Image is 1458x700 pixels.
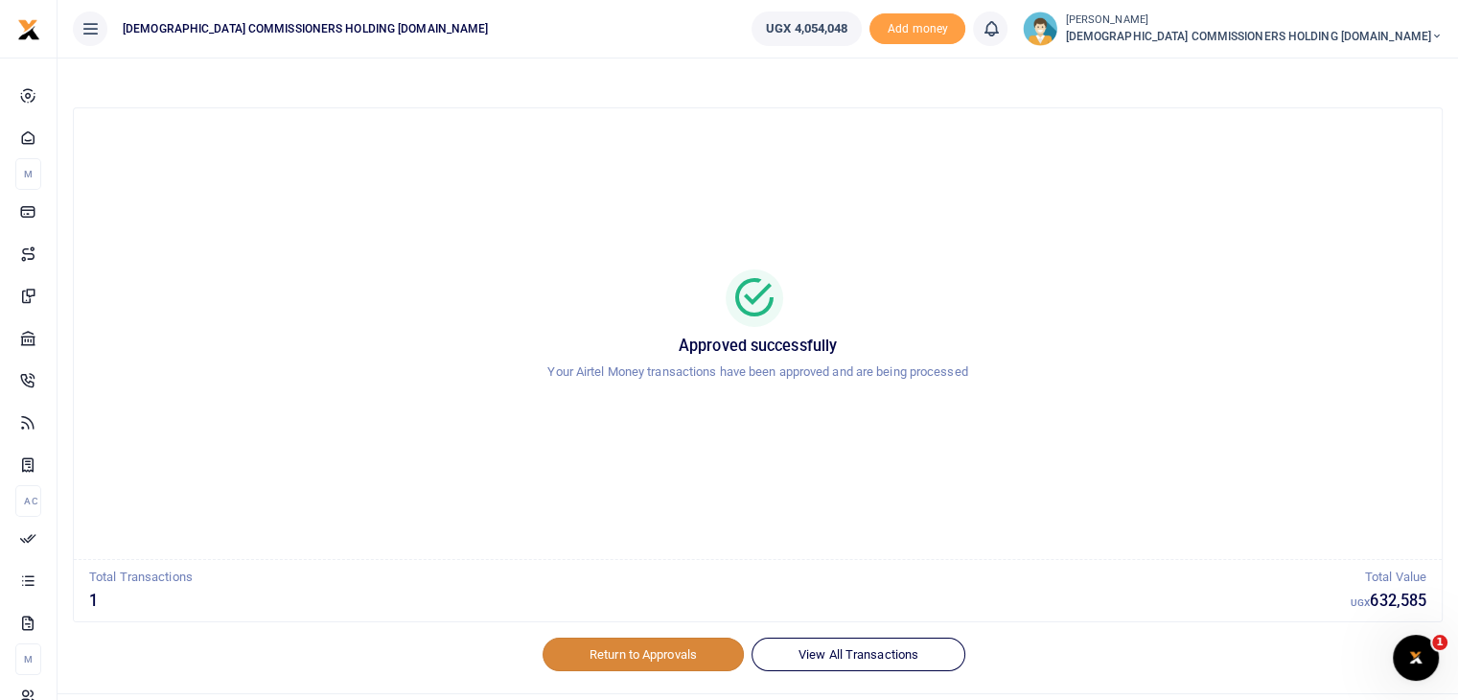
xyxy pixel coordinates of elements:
[97,337,1419,356] h5: Approved successfully
[17,21,40,35] a: logo-small logo-large logo-large
[543,638,744,670] a: Return to Approvals
[752,638,965,670] a: View All Transactions
[89,592,1351,611] h5: 1
[97,362,1419,383] p: Your Airtel Money transactions have been approved and are being processed
[744,12,869,46] li: Wallet ballance
[89,568,1351,588] p: Total Transactions
[15,643,41,675] li: M
[1065,28,1443,45] span: [DEMOGRAPHIC_DATA] COMMISSIONERS HOLDING [DOMAIN_NAME]
[15,158,41,190] li: M
[1393,635,1439,681] iframe: Intercom live chat
[869,20,965,35] a: Add money
[1432,635,1447,650] span: 1
[1351,592,1426,611] h5: 632,585
[17,18,40,41] img: logo-small
[752,12,862,46] a: UGX 4,054,048
[1065,12,1443,29] small: [PERSON_NAME]
[869,13,965,45] li: Toup your wallet
[1351,597,1370,608] small: UGX
[1023,12,1443,46] a: profile-user [PERSON_NAME] [DEMOGRAPHIC_DATA] COMMISSIONERS HOLDING [DOMAIN_NAME]
[115,20,496,37] span: [DEMOGRAPHIC_DATA] COMMISSIONERS HOLDING [DOMAIN_NAME]
[1023,12,1057,46] img: profile-user
[1351,568,1426,588] p: Total Value
[15,485,41,517] li: Ac
[766,19,847,38] span: UGX 4,054,048
[869,13,965,45] span: Add money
